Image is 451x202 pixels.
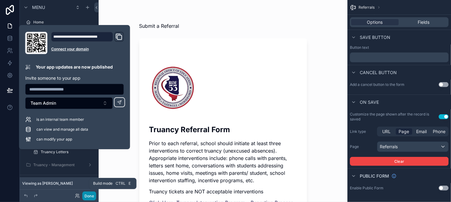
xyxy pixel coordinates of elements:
span: Referrals [359,5,375,10]
button: Referrals [377,141,449,152]
span: Save button [360,34,390,40]
span: can view and manage all data [36,127,88,132]
span: can modify your app [36,137,72,142]
p: Invite someone to your app [25,75,124,81]
label: Truancy Letters [41,149,94,154]
label: Button text [350,45,369,50]
span: Public form [360,173,389,179]
a: Schools & Districts [23,173,95,183]
div: scrollable content [350,53,449,62]
span: is an internal team member [36,117,84,122]
p: Prior to each referral, school should initiate at least three interventions to correct truancy (u... [149,140,297,184]
label: Home [33,20,94,25]
button: Done [82,191,96,200]
a: Home [23,17,95,27]
div: Domain and Custom Link [51,32,124,54]
span: URL [382,128,391,135]
span: E [127,181,132,186]
span: Phone [433,128,445,135]
span: Fields [418,19,429,25]
p: Your app updates are now published [36,64,113,70]
label: Link type [350,129,375,134]
a: Truancy Letters [31,147,95,157]
span: Menu [32,4,45,11]
h2: Truancy Referral Form [149,124,297,135]
span: Build mode [93,181,113,186]
span: On save [360,99,379,105]
img: 31518-ROE-53-Logo-large.png [149,64,197,112]
label: Add a cancel button to the form [350,82,404,87]
label: Page [350,144,375,149]
span: Email [416,128,427,135]
div: Referrals [377,142,448,152]
p: Truancy tickets are NOT acceptable interventions [149,188,297,195]
label: Truancy - Management [33,162,85,167]
span: Submit a Referral [139,22,179,30]
button: Clear [350,157,449,166]
span: Team Admin [31,100,56,106]
a: Truancy - Management [23,160,95,170]
span: Ctrl [115,180,126,187]
span: Viewing as [PERSON_NAME] [22,181,73,186]
a: Connect your domain [51,47,124,52]
span: Cancel button [360,69,397,76]
div: Enable Public Form [350,186,383,191]
button: Select Button [25,97,113,109]
label: Customize the page shown after the record is saved [350,112,439,122]
span: Options [367,19,383,25]
span: Page [399,128,409,135]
